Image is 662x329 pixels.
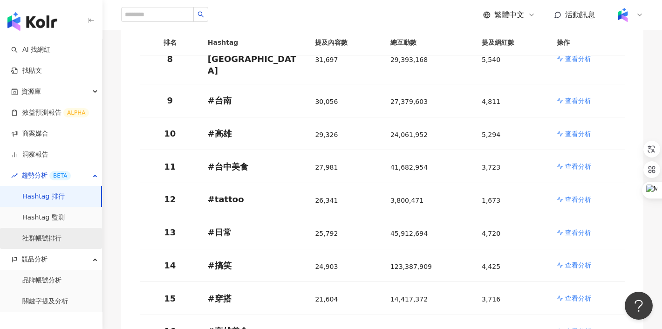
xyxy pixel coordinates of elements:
p: 查看分析 [565,195,591,204]
span: 5,540 [482,56,500,63]
th: Hashtag [200,30,308,55]
span: 21,604 [315,295,338,303]
th: 提及網紅數 [474,30,549,55]
span: 4,811 [482,98,500,105]
p: 14 [147,260,193,271]
img: logo [7,12,57,31]
p: 查看分析 [565,129,591,138]
a: Hashtag 監測 [22,213,65,222]
span: 26,341 [315,197,338,204]
p: # 日常 [208,226,300,238]
a: searchAI 找網紅 [11,45,50,55]
span: 27,981 [315,164,338,171]
span: 4,425 [482,263,500,270]
span: search [198,11,204,18]
a: 查看分析 [557,96,617,105]
p: # tattoo [208,193,300,205]
span: 27,379,603 [390,98,428,105]
a: 社群帳號排行 [22,234,61,243]
p: 12 [147,193,193,205]
p: 查看分析 [565,96,591,105]
a: 查看分析 [557,162,617,171]
p: # 台中美食 [208,161,300,172]
span: 25,792 [315,230,338,237]
th: 排名 [140,30,200,55]
p: 8 [147,53,193,65]
span: rise [11,172,18,179]
span: 41,682,954 [390,164,428,171]
span: 3,723 [482,164,500,171]
a: 商案媒合 [11,129,48,138]
p: # 搞笑 [208,260,300,271]
span: 30,056 [315,98,338,105]
p: # 高雄 [208,128,300,139]
th: 提及內容數 [307,30,382,55]
p: 查看分析 [565,162,591,171]
span: 競品分析 [21,249,48,270]
span: 4,720 [482,230,500,237]
a: 查看分析 [557,129,617,138]
span: 1,673 [482,197,500,204]
a: 找貼文 [11,66,42,75]
a: 查看分析 [557,195,617,204]
span: 29,393,168 [390,56,428,63]
p: # [GEOGRAPHIC_DATA] [208,41,300,76]
a: Hashtag 排行 [22,192,65,201]
p: 15 [147,293,193,304]
span: 24,903 [315,263,338,270]
a: 查看分析 [557,54,617,63]
div: BETA [49,171,71,180]
a: 洞察報告 [11,150,48,159]
span: 3,800,471 [390,197,423,204]
p: 13 [147,226,193,238]
th: 操作 [549,30,625,55]
th: 總互動數 [383,30,474,55]
span: 活動訊息 [565,10,595,19]
span: 趨勢分析 [21,165,71,186]
p: 查看分析 [565,54,591,63]
span: 3,716 [482,295,500,303]
span: 14,417,372 [390,295,428,303]
a: 品牌帳號分析 [22,276,61,285]
span: 繁體中文 [494,10,524,20]
a: 查看分析 [557,294,617,303]
span: 29,326 [315,131,338,138]
span: 123,387,909 [390,263,432,270]
p: 查看分析 [565,294,591,303]
iframe: Help Scout Beacon - Open [625,292,653,320]
p: 9 [147,95,193,106]
span: 資源庫 [21,81,41,102]
p: 查看分析 [565,260,591,270]
p: 查看分析 [565,228,591,237]
p: 11 [147,161,193,172]
img: Kolr%20app%20icon%20%281%29.png [614,6,632,24]
p: # 台南 [208,95,300,106]
p: 10 [147,128,193,139]
span: 5,294 [482,131,500,138]
a: 查看分析 [557,260,617,270]
a: 關鍵字提及分析 [22,297,68,306]
a: 查看分析 [557,228,617,237]
a: 效益預測報告ALPHA [11,108,89,117]
span: 45,912,694 [390,230,428,237]
span: 31,697 [315,56,338,63]
p: # 穿搭 [208,293,300,304]
span: 24,061,952 [390,131,428,138]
